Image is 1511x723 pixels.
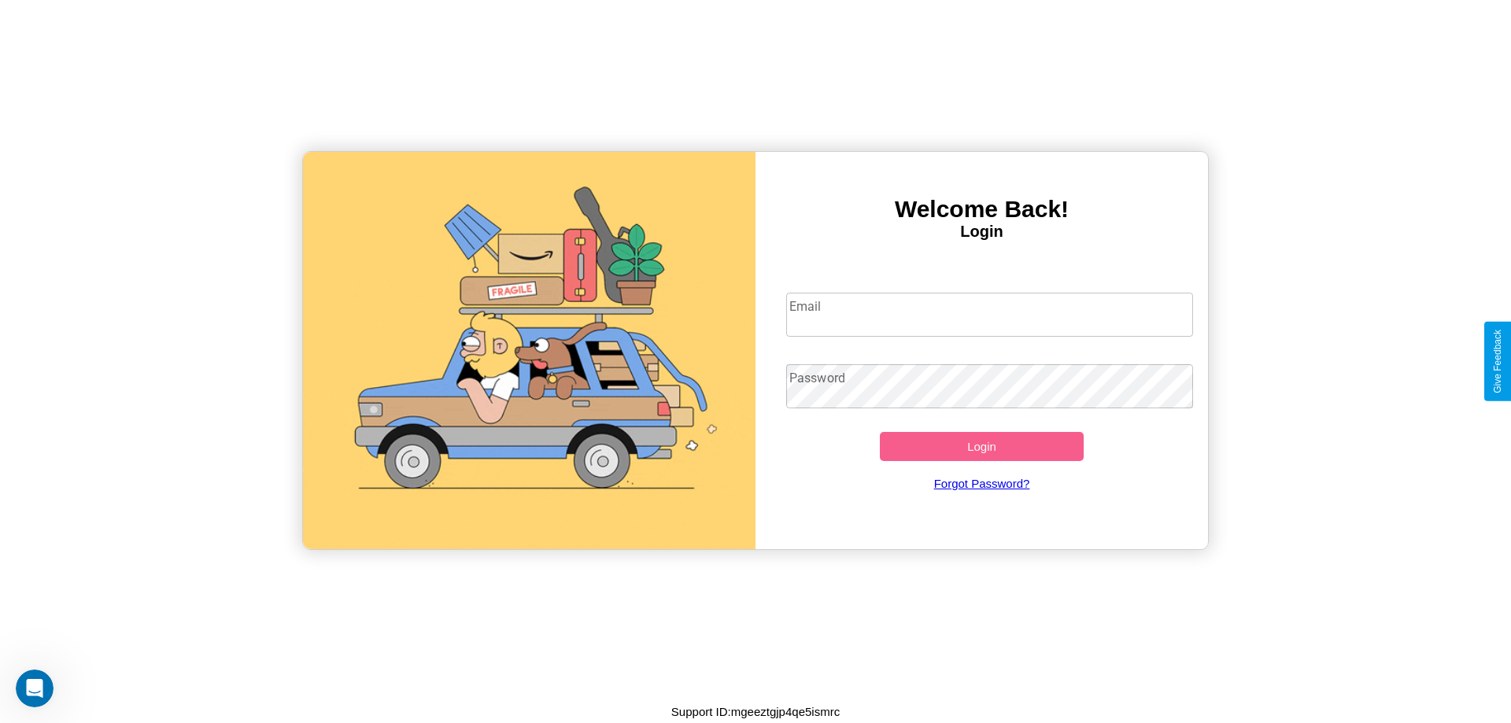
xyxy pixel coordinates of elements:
iframe: Intercom live chat [16,670,54,707]
img: gif [303,152,755,549]
h4: Login [755,223,1208,241]
a: Forgot Password? [778,461,1186,506]
h3: Welcome Back! [755,196,1208,223]
div: Give Feedback [1492,330,1503,393]
button: Login [880,432,1084,461]
p: Support ID: mgeeztgjp4qe5ismrc [671,701,840,722]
